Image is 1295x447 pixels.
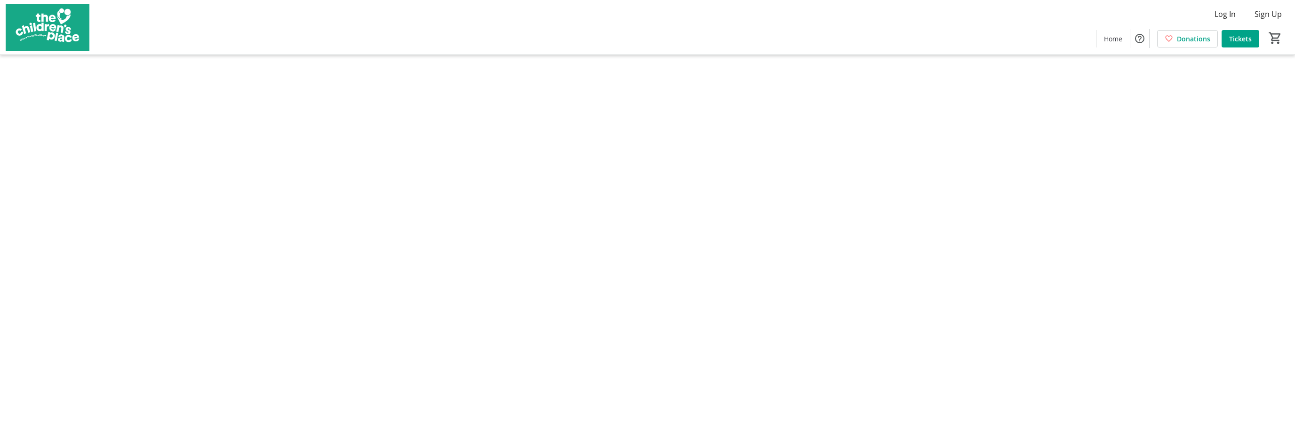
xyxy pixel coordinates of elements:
[1215,8,1236,20] span: Log In
[1222,30,1259,47] a: Tickets
[1229,34,1252,44] span: Tickets
[1177,34,1210,44] span: Donations
[1247,7,1289,22] button: Sign Up
[6,4,89,51] img: The Children's Place's Logo
[1096,30,1130,47] a: Home
[1104,34,1122,44] span: Home
[1157,30,1218,47] a: Donations
[1255,8,1282,20] span: Sign Up
[1207,7,1243,22] button: Log In
[1267,30,1284,47] button: Cart
[1130,29,1149,48] button: Help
